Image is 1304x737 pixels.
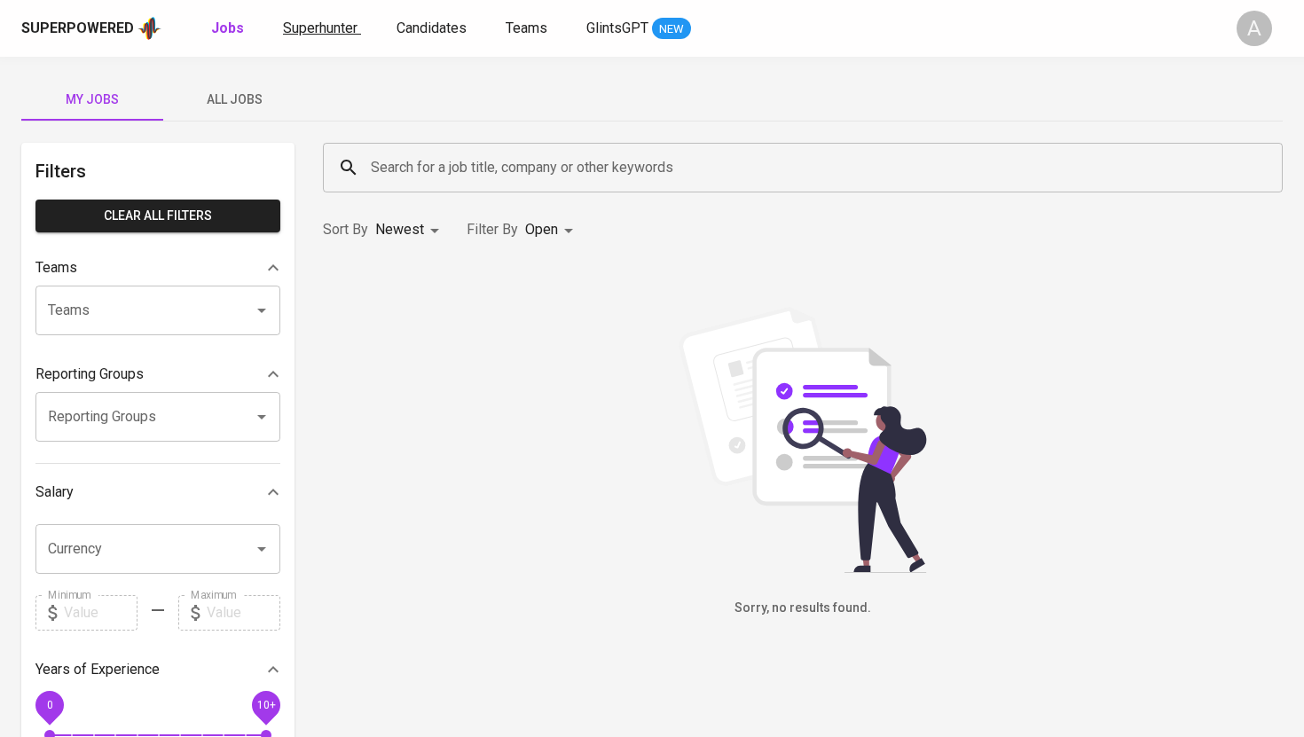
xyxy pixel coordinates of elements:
p: Reporting Groups [35,364,144,385]
p: Filter By [467,219,518,240]
button: Open [249,404,274,429]
a: Candidates [397,18,470,40]
img: app logo [137,15,161,42]
p: Salary [35,482,74,503]
a: Jobs [211,18,247,40]
h6: Filters [35,157,280,185]
div: Open [525,214,579,247]
img: file_searching.svg [670,307,936,573]
p: Years of Experience [35,659,160,680]
a: Superhunter [283,18,361,40]
p: Sort By [323,219,368,240]
p: Newest [375,219,424,240]
span: Clear All filters [50,205,266,227]
span: 0 [46,698,52,710]
span: GlintsGPT [586,20,648,36]
div: Reporting Groups [35,357,280,392]
input: Value [64,595,137,631]
a: Teams [506,18,551,40]
span: Superhunter [283,20,357,36]
div: Teams [35,250,280,286]
span: NEW [652,20,691,38]
div: Superpowered [21,19,134,39]
span: Teams [506,20,547,36]
div: A [1237,11,1272,46]
span: All Jobs [174,89,295,111]
div: Salary [35,474,280,510]
div: Years of Experience [35,652,280,687]
span: Open [525,221,558,238]
span: Candidates [397,20,467,36]
a: GlintsGPT NEW [586,18,691,40]
input: Value [207,595,280,631]
button: Open [249,298,274,323]
p: Teams [35,257,77,278]
span: My Jobs [32,89,153,111]
span: 10+ [256,698,275,710]
div: Newest [375,214,445,247]
b: Jobs [211,20,244,36]
button: Clear All filters [35,200,280,232]
button: Open [249,537,274,561]
h6: Sorry, no results found. [323,599,1283,618]
a: Superpoweredapp logo [21,15,161,42]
